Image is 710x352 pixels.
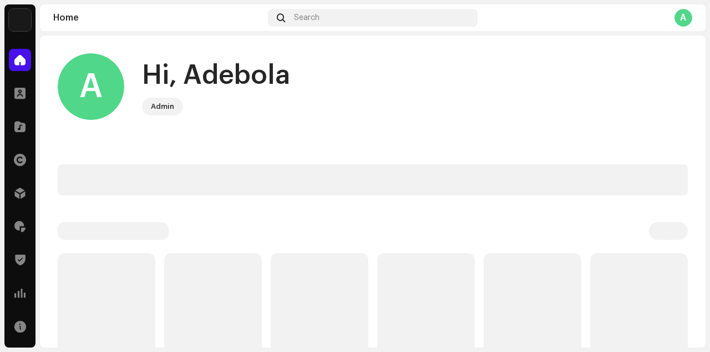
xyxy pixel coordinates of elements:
[53,13,263,22] div: Home
[142,58,290,93] div: Hi, Adebola
[294,13,319,22] span: Search
[151,100,174,113] div: Admin
[58,53,124,120] div: A
[674,9,692,27] div: A
[9,9,31,31] img: 7951d5c0-dc3c-4d78-8e51-1b6de87acfd8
